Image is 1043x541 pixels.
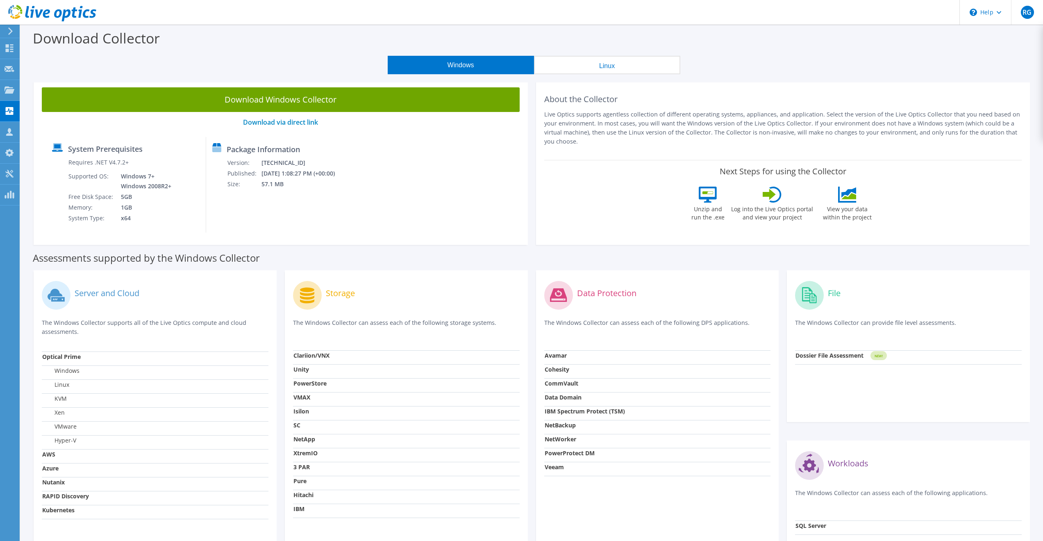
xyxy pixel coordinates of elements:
label: View your data within the project [818,203,877,221]
h2: About the Collector [544,94,1022,104]
label: Hyper-V [42,436,76,445]
label: System Prerequisites [68,145,143,153]
strong: NetApp [293,435,315,443]
td: Size: [227,179,261,189]
p: The Windows Collector can provide file level assessments. [795,318,1022,335]
label: KVM [42,395,67,403]
tspan: NEW! [875,354,883,358]
strong: XtremIO [293,449,318,457]
strong: Optical Prime [42,353,81,361]
label: Download Collector [33,29,160,48]
td: Memory: [68,202,115,213]
td: Published: [227,168,261,179]
td: [DATE] 1:08:27 PM (+00:00) [261,168,346,179]
strong: PowerStore [293,379,327,387]
td: Supported OS: [68,171,115,192]
td: Version: [227,158,261,168]
td: x64 [115,213,173,224]
strong: Veeam [545,463,564,471]
label: Workloads [828,459,868,468]
p: The Windows Collector can assess each of the following storage systems. [293,318,520,335]
strong: Dossier File Assessment [795,352,863,359]
button: Linux [534,56,680,74]
label: File [828,289,841,297]
strong: VMAX [293,393,310,401]
td: System Type: [68,213,115,224]
label: Assessments supported by the Windows Collector [33,254,260,262]
p: Live Optics supports agentless collection of different operating systems, appliances, and applica... [544,110,1022,146]
strong: CommVault [545,379,578,387]
td: 1GB [115,202,173,213]
strong: IBM Spectrum Protect (TSM) [545,407,625,415]
label: Server and Cloud [75,289,139,297]
strong: Isilon [293,407,309,415]
strong: PowerProtect DM [545,449,595,457]
span: RG [1021,6,1034,19]
strong: Pure [293,477,307,485]
svg: \n [970,9,977,16]
strong: Nutanix [42,478,65,486]
td: 5GB [115,192,173,202]
td: Free Disk Space: [68,192,115,202]
strong: Data Domain [545,393,582,401]
label: Linux [42,381,69,389]
button: Windows [388,56,534,74]
td: 57.1 MB [261,179,346,189]
strong: Unity [293,365,309,373]
strong: Clariion/VNX [293,352,329,359]
strong: IBM [293,505,304,513]
label: Requires .NET V4.7.2+ [68,158,129,167]
label: Data Protection [577,289,636,297]
label: VMware [42,422,77,431]
td: [TECHNICAL_ID] [261,158,346,168]
label: Unzip and run the .exe [689,203,727,221]
strong: 3 PAR [293,463,310,471]
p: The Windows Collector supports all of the Live Optics compute and cloud assessments. [42,318,268,336]
strong: Avamar [545,352,567,359]
strong: NetBackup [545,421,576,429]
strong: Azure [42,464,59,472]
label: Windows [42,367,80,375]
label: Log into the Live Optics portal and view your project [731,203,813,221]
a: Download via direct link [243,118,318,127]
strong: Kubernetes [42,506,75,514]
label: Next Steps for using the Collector [720,167,846,176]
strong: SC [293,421,300,429]
strong: Hitachi [293,491,314,499]
td: Windows 7+ Windows 2008R2+ [115,171,173,192]
label: Xen [42,409,65,417]
strong: Cohesity [545,365,569,373]
p: The Windows Collector can assess each of the following applications. [795,488,1022,505]
label: Storage [326,289,355,297]
strong: SQL Server [795,522,826,530]
label: Package Information [227,145,300,153]
strong: NetWorker [545,435,576,443]
a: Download Windows Collector [42,87,520,112]
strong: RAPID Discovery [42,492,89,500]
p: The Windows Collector can assess each of the following DPS applications. [544,318,771,335]
strong: AWS [42,450,55,458]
